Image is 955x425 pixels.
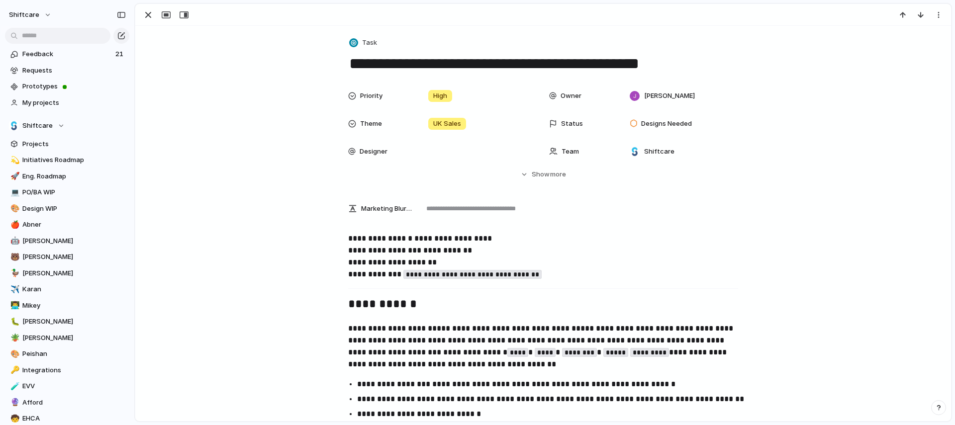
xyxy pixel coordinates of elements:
div: 🪴 [10,332,17,343]
div: 🍎 [10,219,17,231]
a: 💻PO/BA WIP [5,185,129,200]
span: Mikey [22,301,126,311]
button: 🤖 [9,236,19,246]
a: 🪴[PERSON_NAME] [5,331,129,345]
span: Eng. Roadmap [22,171,126,181]
a: ✈️Karan [5,282,129,297]
a: Prototypes [5,79,129,94]
span: Karan [22,284,126,294]
a: 🚀Eng. Roadmap [5,169,129,184]
a: 🧪EVV [5,379,129,394]
a: 🔮Afford [5,395,129,410]
span: Afford [22,398,126,408]
button: 💫 [9,155,19,165]
span: Projects [22,139,126,149]
button: 👨‍💻 [9,301,19,311]
button: 🔮 [9,398,19,408]
span: 21 [115,49,125,59]
span: Task [362,38,377,48]
a: 🎨Design WIP [5,201,129,216]
span: Design WIP [22,204,126,214]
div: 🦆 [10,267,17,279]
a: 🔑Integrations [5,363,129,378]
button: 💻 [9,187,19,197]
span: High [433,91,447,101]
span: My projects [22,98,126,108]
div: 🤖 [10,235,17,247]
span: Theme [360,119,382,129]
div: 💻 [10,187,17,198]
a: 💫Initiatives Roadmap [5,153,129,168]
button: 🧒 [9,414,19,424]
span: Designer [360,147,387,157]
span: more [550,170,566,179]
span: Abner [22,220,126,230]
span: Show [532,170,550,179]
div: 🧪 [10,381,17,392]
span: Marketing Blurb (15-20 Words) [361,204,412,214]
span: [PERSON_NAME] [22,268,126,278]
a: 🐛[PERSON_NAME] [5,314,129,329]
div: 🔮 [10,397,17,408]
a: 🦆[PERSON_NAME] [5,266,129,281]
span: [PERSON_NAME] [22,317,126,327]
a: 🤖[PERSON_NAME] [5,234,129,249]
div: 🎨 [10,348,17,360]
span: Priority [360,91,382,101]
span: UK Sales [433,119,461,129]
a: My projects [5,95,129,110]
a: Projects [5,137,129,152]
div: 🐛 [10,316,17,328]
a: Feedback21 [5,47,129,62]
span: Designs Needed [641,119,692,129]
button: 🪴 [9,333,19,343]
span: Peishan [22,349,126,359]
div: 🚀 [10,170,17,182]
span: Shiftcare [644,147,674,157]
span: [PERSON_NAME] [22,236,126,246]
a: Requests [5,63,129,78]
div: 🎨Peishan [5,346,129,361]
span: Integrations [22,365,126,375]
button: 🍎 [9,220,19,230]
button: 🎨 [9,349,19,359]
span: Prototypes [22,82,126,91]
button: 🔑 [9,365,19,375]
button: Showmore [348,166,738,183]
button: shiftcare [4,7,57,23]
a: 🍎Abner [5,217,129,232]
span: Feedback [22,49,112,59]
span: Shiftcare [22,121,53,131]
button: 🧪 [9,381,19,391]
div: 👨‍💻 [10,300,17,311]
span: Owner [561,91,581,101]
span: EHCA [22,414,126,424]
button: 🐛 [9,317,19,327]
span: shiftcare [9,10,39,20]
div: 🧒 [10,413,17,425]
span: Team [562,147,579,157]
div: 🔑 [10,364,17,376]
div: ✈️ [10,284,17,295]
span: EVV [22,381,126,391]
button: 🦆 [9,268,19,278]
a: 👨‍💻Mikey [5,298,129,313]
div: 💫 [10,155,17,166]
span: [PERSON_NAME] [22,333,126,343]
button: ✈️ [9,284,19,294]
span: Status [561,119,583,129]
div: 🎨 [10,203,17,214]
span: [PERSON_NAME] [22,252,126,262]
